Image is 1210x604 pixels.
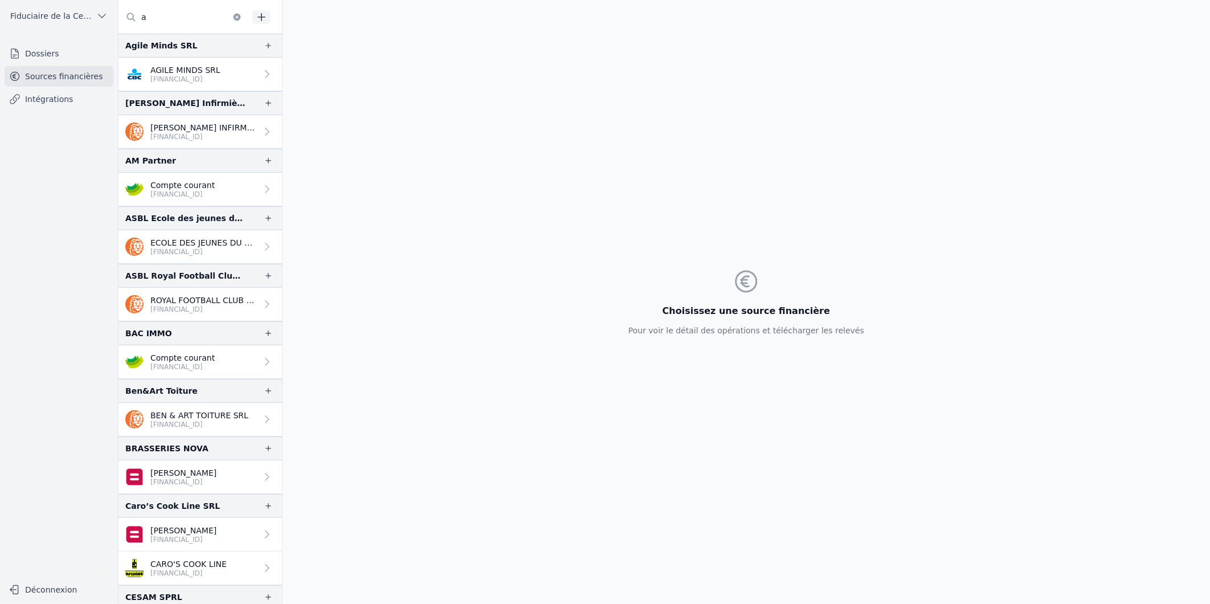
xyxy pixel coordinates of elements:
[125,123,144,141] img: ing.png
[150,122,257,133] p: [PERSON_NAME] INFIRMIERE SCOMM
[628,304,864,318] h3: Choisissez une source financière
[118,552,282,585] a: CARO'S COOK LINE [FINANCIAL_ID]
[150,64,220,76] p: AGILE MINDS SRL
[125,410,144,428] img: ing.png
[125,65,144,83] img: CBC_CREGBEBB.png
[150,569,227,578] p: [FINANCIAL_ID]
[125,180,144,198] img: crelan.png
[125,384,198,398] div: Ben&Art Toiture
[125,559,144,577] img: EUROPA_BANK_EURBBE99XXX.png
[125,442,209,455] div: BRASSERIES NOVA
[5,89,113,109] a: Intégrations
[125,499,220,513] div: Caro’s Cook Line SRL
[150,352,215,364] p: Compte courant
[150,558,227,570] p: CARO'S COOK LINE
[5,66,113,87] a: Sources financières
[125,353,144,371] img: crelan.png
[125,154,176,168] div: AM Partner
[125,96,246,110] div: [PERSON_NAME] Infirmière
[150,362,215,372] p: [FINANCIAL_ID]
[5,43,113,64] a: Dossiers
[118,345,282,379] a: Compte courant [FINANCIAL_ID]
[118,288,282,321] a: ROYAL FOOTBALL CLUB WALLONIA HANNUT ASBL [FINANCIAL_ID]
[150,75,220,84] p: [FINANCIAL_ID]
[125,269,246,283] div: ASBL Royal Football Club [PERSON_NAME]
[118,230,282,264] a: ECOLE DES JEUNES DU ROYAL FOOTBALL CLUB WALLONIA HANNUT ASBL [FINANCIAL_ID]
[125,525,144,544] img: belfius-1.png
[150,410,248,421] p: BEN & ART TOITURE SRL
[150,179,215,191] p: Compte courant
[150,247,257,256] p: [FINANCIAL_ID]
[10,10,92,22] span: Fiduciaire de la Cense & Associés
[125,327,172,340] div: BAC IMMO
[118,460,282,494] a: [PERSON_NAME] [FINANCIAL_ID]
[628,325,864,336] p: Pour voir le détail des opérations et télécharger les relevés
[118,403,282,436] a: BEN & ART TOITURE SRL [FINANCIAL_ID]
[118,7,248,27] input: Filtrer par dossier...
[5,581,113,599] button: Déconnexion
[150,467,216,479] p: [PERSON_NAME]
[118,518,282,552] a: [PERSON_NAME] [FINANCIAL_ID]
[118,58,282,91] a: AGILE MINDS SRL [FINANCIAL_ID]
[118,173,282,206] a: Compte courant [FINANCIAL_ID]
[118,115,282,149] a: [PERSON_NAME] INFIRMIERE SCOMM [FINANCIAL_ID]
[125,211,246,225] div: ASBL Ecole des jeunes du Royal football Club Hannutois
[125,39,198,52] div: Agile Minds SRL
[150,478,216,487] p: [FINANCIAL_ID]
[5,7,113,25] button: Fiduciaire de la Cense & Associés
[150,420,248,429] p: [FINANCIAL_ID]
[150,132,257,141] p: [FINANCIAL_ID]
[150,295,257,306] p: ROYAL FOOTBALL CLUB WALLONIA HANNUT ASBL
[125,468,144,486] img: belfius-1.png
[125,295,144,313] img: ing.png
[150,525,216,536] p: [PERSON_NAME]
[150,305,257,314] p: [FINANCIAL_ID]
[150,237,257,248] p: ECOLE DES JEUNES DU ROYAL FOOTBALL CLUB WALLONIA HANNUT ASBL
[150,190,215,199] p: [FINANCIAL_ID]
[150,535,216,544] p: [FINANCIAL_ID]
[125,238,144,256] img: ing.png
[125,590,182,604] div: CESAM SPRL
